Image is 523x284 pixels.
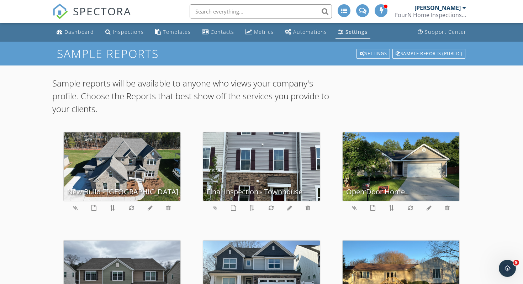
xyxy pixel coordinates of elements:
img: The Best Home Inspection Software - Spectora [52,4,68,19]
span: SPECTORA [73,4,131,19]
a: SPECTORA [52,10,131,25]
div: Dashboard [64,28,94,35]
div: Settings [345,28,368,35]
a: Automations (Advanced) [282,26,330,39]
span: 9 [513,260,519,265]
div: Support Center [425,28,466,35]
h1: Sample Reports [57,47,466,60]
a: Settings [336,26,370,39]
div: [PERSON_NAME] [414,4,461,11]
a: Settings [356,48,391,59]
div: Automations [293,28,327,35]
input: Search everything... [190,4,332,19]
div: Settings [356,49,390,59]
div: Contacts [211,28,234,35]
a: Inspections [102,26,147,39]
a: Templates [152,26,194,39]
div: FourN Home Inspections, LLC [395,11,466,19]
div: Templates [163,28,191,35]
a: Contacts [199,26,237,39]
iframe: Intercom live chat [499,260,516,277]
p: Sample reports will be available to anyone who views your company's profile. Choose the Reports t... [52,77,331,115]
a: Support Center [415,26,469,39]
div: Metrics [254,28,274,35]
a: Sample Reports (public) [392,48,466,59]
div: Sample Reports (public) [392,49,465,59]
a: Metrics [243,26,276,39]
a: Dashboard [54,26,97,39]
div: Inspections [113,28,144,35]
